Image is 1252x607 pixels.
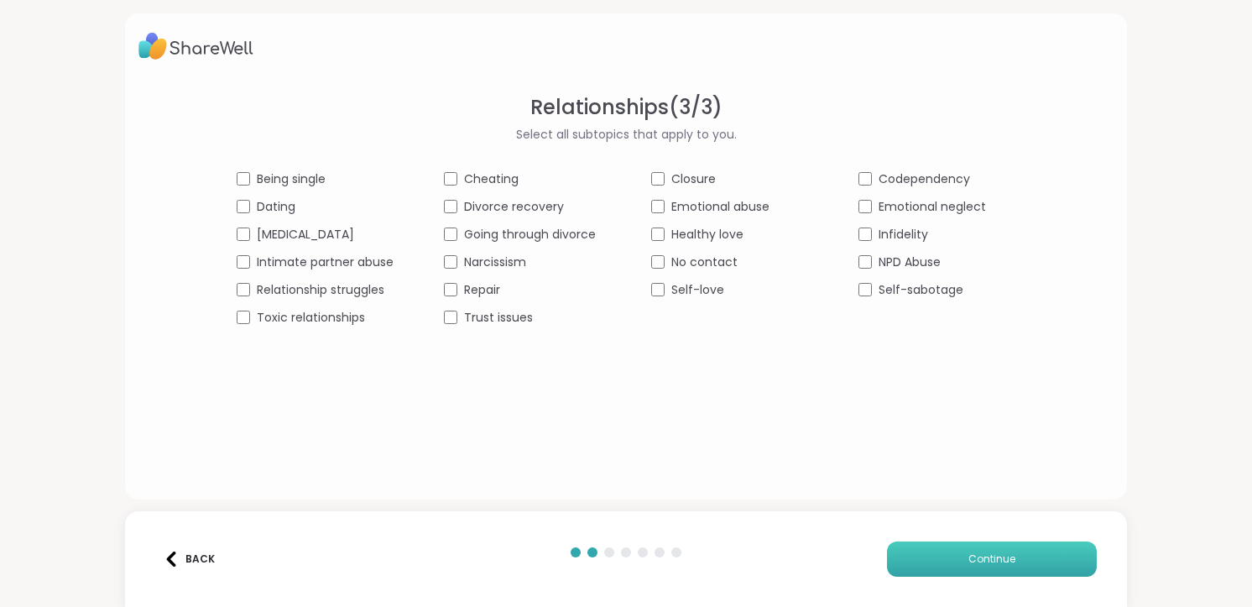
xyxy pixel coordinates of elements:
span: Emotional abuse [671,198,769,216]
span: Repair [464,281,500,299]
img: ShareWell Logo [138,27,253,65]
span: Divorce recovery [464,198,564,216]
div: Back [164,552,215,567]
span: Select all subtopics that apply to you. [516,126,737,144]
span: Infidelity [879,226,928,243]
span: Dating [257,198,295,216]
span: Intimate partner abuse [257,254,394,271]
span: Relationship struggles [257,281,384,299]
span: NPD Abuse [879,254,941,271]
span: Narcissism [464,254,526,271]
span: Trust issues [464,309,533,327]
span: Self-sabotage [879,281,963,299]
span: No contact [671,254,738,271]
span: Being single [257,170,326,188]
span: Cheating [464,170,519,188]
span: Emotional neglect [879,198,986,216]
span: Codependency [879,170,970,188]
span: Relationships ( 3 / 3 ) [530,92,723,123]
button: Back [155,542,222,577]
span: Toxic relationships [257,309,365,327]
span: Continue [968,552,1015,567]
span: Closure [671,170,716,188]
span: Going through divorce [464,226,596,243]
span: Healthy love [671,226,743,243]
span: Self-love [671,281,724,299]
button: Continue [887,542,1097,577]
span: [MEDICAL_DATA] [257,226,354,243]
